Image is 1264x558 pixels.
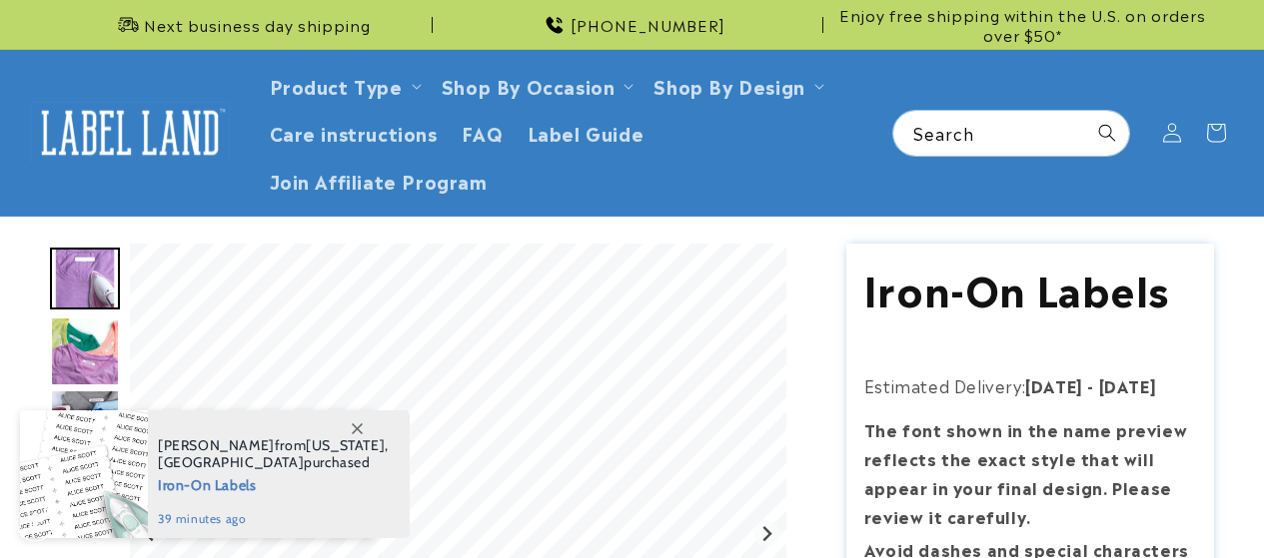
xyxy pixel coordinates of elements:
[462,121,504,144] span: FAQ
[50,389,120,459] div: Go to slide 3
[270,169,488,192] span: Join Affiliate Program
[864,262,1197,313] h1: Iron-On Labels
[270,72,403,99] a: Product Type
[1087,373,1094,397] strong: -
[653,72,804,99] a: Shop By Design
[1085,111,1129,155] button: Search
[1025,373,1083,397] strong: [DATE]
[753,520,780,547] button: Next slide
[158,453,304,471] span: [GEOGRAPHIC_DATA]
[442,74,616,97] span: Shop By Occasion
[23,94,238,171] a: Label Land
[50,316,120,386] div: Go to slide 2
[306,436,385,454] span: [US_STATE]
[158,436,275,454] span: [PERSON_NAME]
[864,371,1197,400] p: Estimated Delivery:
[258,157,500,204] a: Join Affiliate Program
[30,102,230,164] img: Label Land
[50,316,120,386] img: Iron on name tags ironed to a t-shirt
[144,15,371,35] span: Next business day shipping
[158,437,389,471] span: from , purchased
[258,109,450,156] a: Care instructions
[450,109,516,156] a: FAQ
[516,109,656,156] a: Label Guide
[831,5,1214,44] span: Enjoy free shipping within the U.S. on orders over $50*
[50,389,120,459] img: Iron on name labels ironed to shirt collar
[571,15,725,35] span: [PHONE_NUMBER]
[258,62,430,109] summary: Product Type
[1099,373,1157,397] strong: [DATE]
[430,62,642,109] summary: Shop By Occasion
[528,121,644,144] span: Label Guide
[864,417,1187,527] strong: The font shown in the name preview reflects the exact style that will appear in your final design...
[50,248,120,309] img: Iron on name label being ironed to shirt
[50,244,120,313] div: Go to slide 1
[270,121,438,144] span: Care instructions
[641,62,831,109] summary: Shop By Design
